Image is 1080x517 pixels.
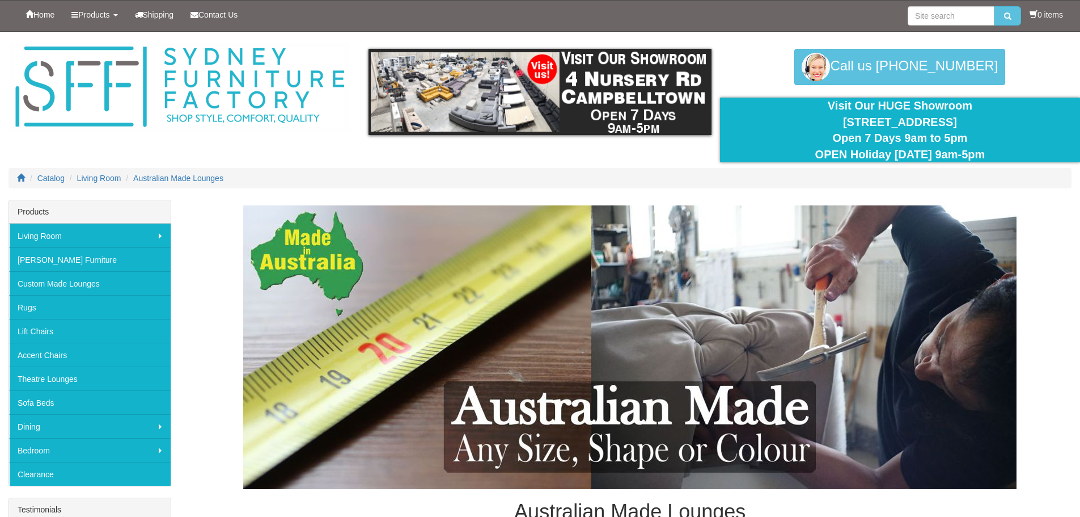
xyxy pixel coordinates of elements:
[908,6,994,26] input: Site search
[63,1,126,29] a: Products
[143,10,174,19] span: Shipping
[182,1,246,29] a: Contact Us
[9,367,171,390] a: Theatre Lounges
[729,98,1071,162] div: Visit Our HUGE Showroom [STREET_ADDRESS] Open 7 Days 9am to 5pm OPEN Holiday [DATE] 9am-5pm
[78,10,109,19] span: Products
[77,174,121,183] a: Living Room
[9,200,171,224] div: Products
[9,247,171,271] a: [PERSON_NAME] Furniture
[9,390,171,414] a: Sofa Beds
[9,438,171,462] a: Bedroom
[9,319,171,343] a: Lift Chairs
[17,1,63,29] a: Home
[9,343,171,367] a: Accent Chairs
[243,205,1017,489] img: Australian Made Lounges
[133,174,223,183] a: Australian Made Lounges
[9,462,171,486] a: Clearance
[198,10,238,19] span: Contact Us
[369,49,711,135] img: showroom.gif
[9,224,171,247] a: Living Room
[9,295,171,319] a: Rugs
[9,414,171,438] a: Dining
[9,271,171,295] a: Custom Made Lounges
[10,43,350,131] img: Sydney Furniture Factory
[126,1,183,29] a: Shipping
[37,174,65,183] a: Catalog
[33,10,54,19] span: Home
[1030,9,1063,20] li: 0 items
